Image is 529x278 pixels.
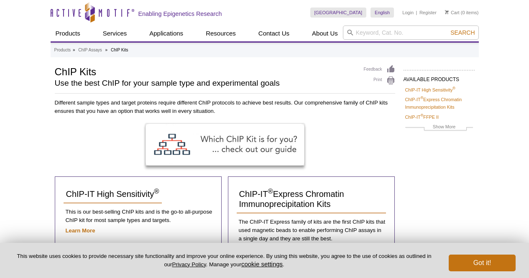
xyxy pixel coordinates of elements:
[64,208,213,224] p: This is our best-selling ChIP kits and is the go-to all-purpose ChIP kit for most sample types an...
[307,26,343,41] a: About Us
[78,46,102,54] a: ChIP Assays
[253,26,294,41] a: Contact Us
[364,76,395,85] a: Print
[445,8,479,18] li: (0 items)
[51,26,85,41] a: Products
[448,29,477,36] button: Search
[310,8,367,18] a: [GEOGRAPHIC_DATA]
[452,86,455,90] sup: ®
[55,65,355,77] h1: ChIP Kits
[445,10,460,15] a: Cart
[445,10,449,14] img: Your Cart
[98,26,132,41] a: Services
[449,255,516,271] button: Got it!
[172,261,206,268] a: Privacy Policy
[54,46,71,54] a: Products
[55,99,395,115] p: Different sample types and target proteins require different ChIP protocols to achieve best resul...
[237,218,386,243] p: The ChIP-IT Express family of kits are the first ChIP kits that used magnetic beads to enable per...
[239,189,344,209] span: ChIP-IT Express Chromatin Immunoprecipitation Kits
[421,113,424,117] sup: ®
[241,260,283,268] button: cookie settings
[144,26,188,41] a: Applications
[66,227,95,234] a: Learn More
[419,10,437,15] a: Register
[268,188,273,196] sup: ®
[404,70,475,85] h2: AVAILABLE PRODUCTS
[237,185,386,214] a: ChIP-IT®Express Chromatin Immunoprecipitation Kits
[64,185,162,204] a: ChIP-IT High Sensitivity®
[402,10,414,15] a: Login
[201,26,241,41] a: Resources
[405,113,439,121] a: ChIP-IT®FFPE II
[73,48,75,52] li: »
[105,48,108,52] li: »
[154,188,159,196] sup: ®
[421,96,424,100] sup: ®
[371,8,394,18] a: English
[364,65,395,74] a: Feedback
[405,123,473,133] a: Show More
[146,124,304,166] img: ChIP Kit Selection Guide
[13,252,435,268] p: This website uses cookies to provide necessary site functionality and improve your online experie...
[416,8,417,18] li: |
[55,79,355,87] h2: Use the best ChIP for your sample type and experimental goals
[66,189,159,199] span: ChIP-IT High Sensitivity
[405,86,455,94] a: ChIP-IT High Sensitivity®
[111,48,128,52] li: ChIP Kits
[343,26,479,40] input: Keyword, Cat. No.
[450,29,475,36] span: Search
[138,10,222,18] h2: Enabling Epigenetics Research
[405,96,473,111] a: ChIP-IT®Express Chromatin Immunoprecipitation Kits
